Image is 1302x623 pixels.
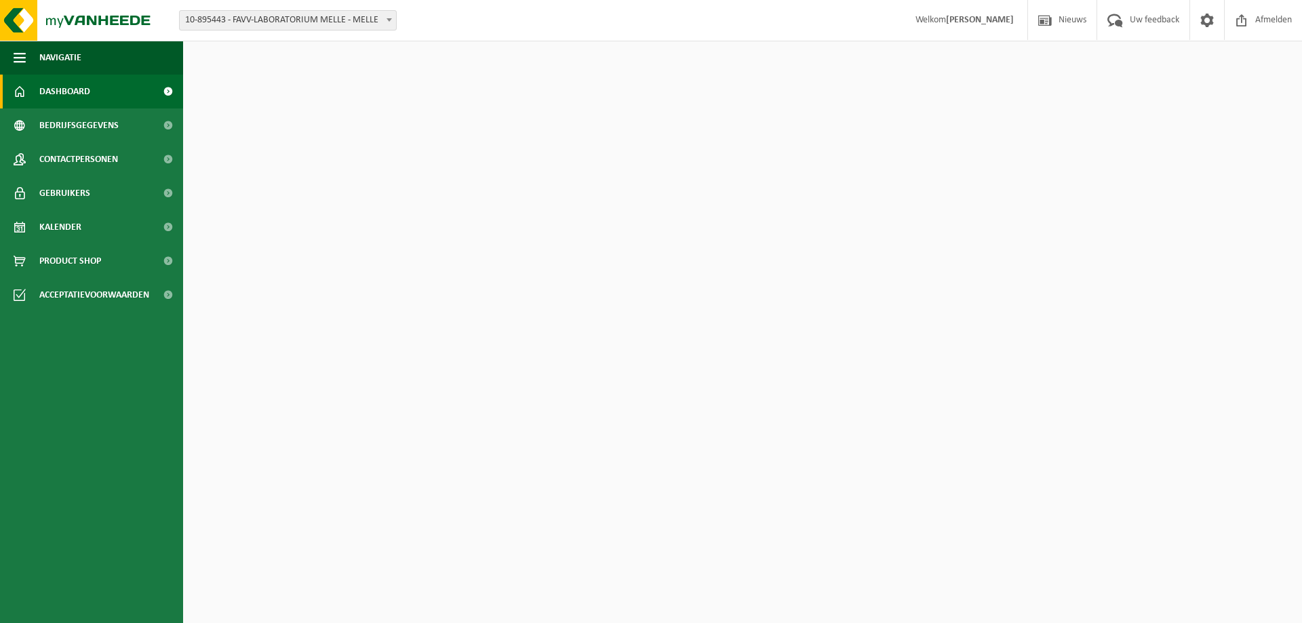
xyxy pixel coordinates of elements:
[39,142,118,176] span: Contactpersonen
[39,278,149,312] span: Acceptatievoorwaarden
[179,10,397,31] span: 10-895443 - FAVV-LABORATORIUM MELLE - MELLE
[180,11,396,30] span: 10-895443 - FAVV-LABORATORIUM MELLE - MELLE
[39,75,90,108] span: Dashboard
[946,15,1014,25] strong: [PERSON_NAME]
[39,41,81,75] span: Navigatie
[39,176,90,210] span: Gebruikers
[39,244,101,278] span: Product Shop
[39,108,119,142] span: Bedrijfsgegevens
[39,210,81,244] span: Kalender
